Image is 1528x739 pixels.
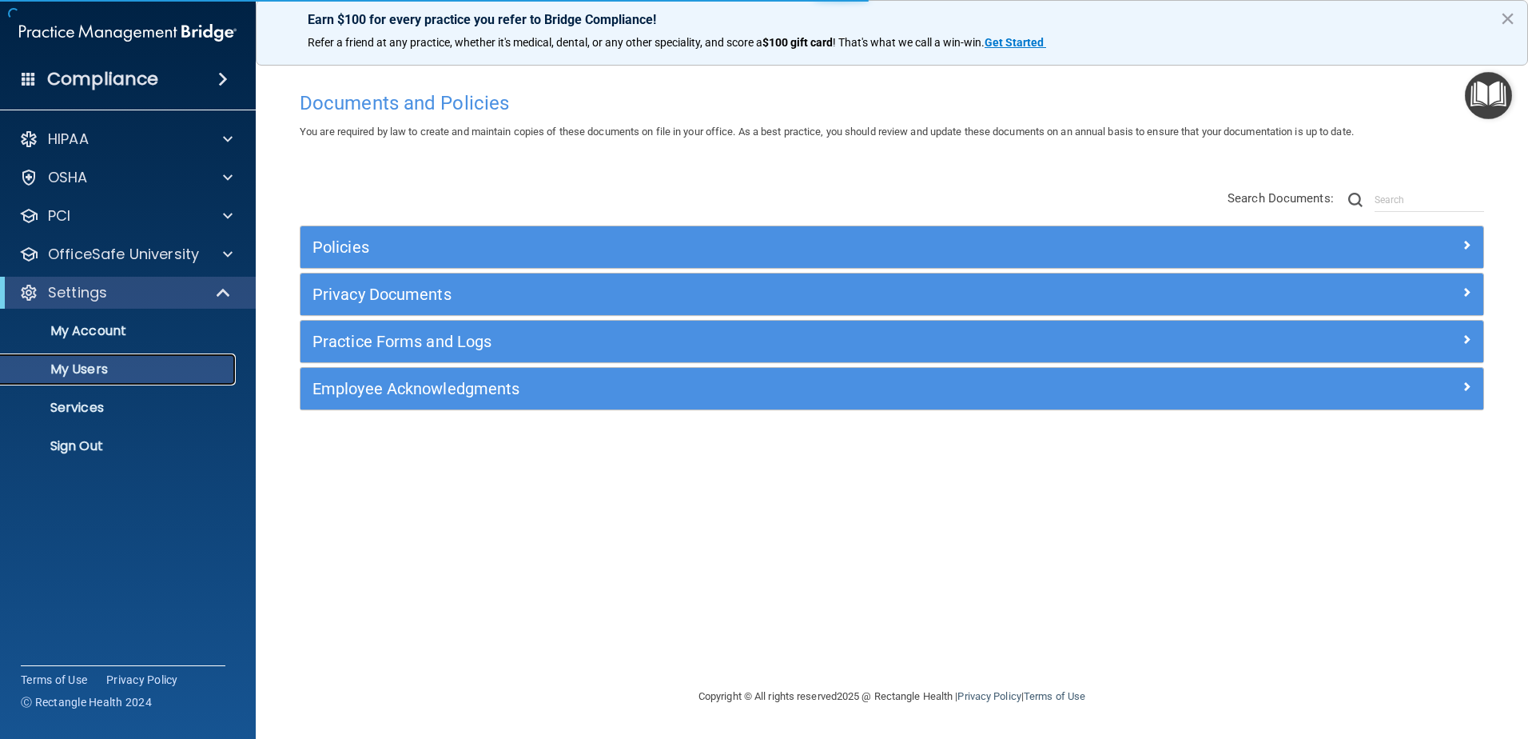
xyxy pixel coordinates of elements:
h4: Compliance [47,68,158,90]
a: Privacy Policy [106,672,178,688]
a: Privacy Policy [957,690,1021,702]
button: Close [1500,6,1515,31]
h5: Employee Acknowledgments [312,380,1176,397]
span: ! That's what we call a win-win. [833,36,985,49]
a: Get Started [985,36,1046,49]
p: My Users [10,362,229,377]
p: OfficeSafe University [48,245,199,264]
p: Services [10,400,229,416]
input: Search [1375,188,1484,212]
p: OSHA [48,168,88,187]
img: ic-search.3b580494.png [1348,193,1363,207]
p: Earn $100 for every practice you refer to Bridge Compliance! [308,12,1476,27]
h5: Practice Forms and Logs [312,333,1176,350]
p: My Account [10,323,229,339]
a: Privacy Documents [312,282,1471,307]
div: Copyright © All rights reserved 2025 @ Rectangle Health | | [600,671,1184,722]
a: Settings [19,283,232,302]
a: Terms of Use [21,672,87,688]
a: OfficeSafe University [19,245,233,264]
p: HIPAA [48,130,89,149]
span: Search Documents: [1228,191,1334,206]
strong: Get Started [985,36,1044,49]
a: Practice Forms and Logs [312,329,1471,354]
strong: $100 gift card [762,36,833,49]
img: PMB logo [19,17,237,49]
h5: Privacy Documents [312,286,1176,303]
h5: Policies [312,238,1176,256]
a: HIPAA [19,130,233,149]
h4: Documents and Policies [300,93,1484,114]
a: Terms of Use [1024,690,1085,702]
span: You are required by law to create and maintain copies of these documents on file in your office. ... [300,126,1354,138]
a: OSHA [19,168,233,187]
button: Open Resource Center [1465,72,1512,119]
a: PCI [19,206,233,226]
span: Ⓒ Rectangle Health 2024 [21,694,152,710]
span: Refer a friend at any practice, whether it's medical, dental, or any other speciality, and score a [308,36,762,49]
p: PCI [48,206,70,226]
p: Sign Out [10,438,229,454]
p: Settings [48,283,107,302]
a: Employee Acknowledgments [312,376,1471,401]
a: Policies [312,234,1471,260]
